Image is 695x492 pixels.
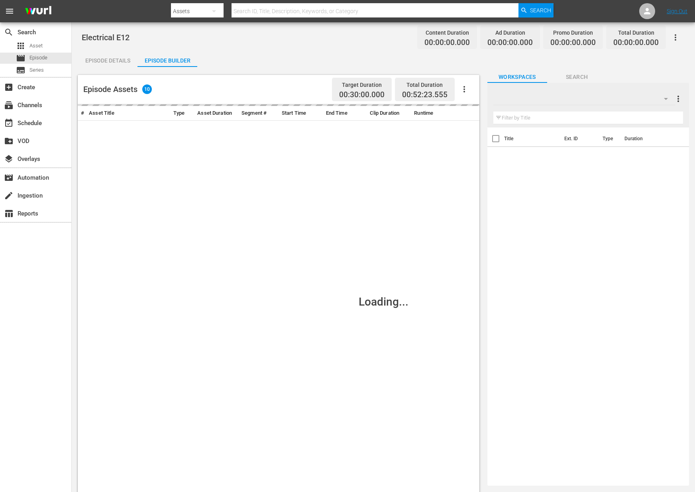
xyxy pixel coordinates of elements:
[424,38,470,47] span: 00:00:00.000
[4,82,14,92] span: Create
[359,295,408,308] div: Loading...
[78,51,137,67] button: Episode Details
[78,51,137,70] div: Episode Details
[4,27,14,37] span: Search
[4,173,14,182] span: Automation
[16,65,26,75] span: Series
[424,27,470,38] div: Content Duration
[4,100,14,110] span: Channels
[613,27,659,38] div: Total Duration
[667,8,687,14] a: Sign Out
[4,136,14,146] span: VOD
[4,118,14,128] span: Schedule
[137,51,197,70] div: Episode Builder
[487,27,533,38] div: Ad Duration
[29,42,43,50] span: Asset
[29,66,44,74] span: Series
[137,51,197,67] button: Episode Builder
[16,41,26,51] span: Asset
[613,38,659,47] span: 00:00:00.000
[19,2,57,21] img: ans4CAIJ8jUAAAAAAAAAAAAAAAAAAAAAAAAgQb4GAAAAAAAAAAAAAAAAAAAAAAAAJMjXAAAAAAAAAAAAAAAAAAAAAAAAgAT5G...
[82,33,130,42] span: Electrical E12
[530,3,551,18] span: Search
[29,54,47,62] span: Episode
[4,209,14,218] span: Reports
[487,38,533,47] span: 00:00:00.000
[550,38,596,47] span: 00:00:00.000
[4,191,14,200] span: Ingestion
[550,27,596,38] div: Promo Duration
[518,3,554,18] button: Search
[16,53,26,63] span: Episode
[5,6,14,16] span: menu
[4,154,14,164] span: Overlays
